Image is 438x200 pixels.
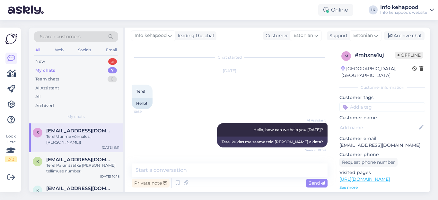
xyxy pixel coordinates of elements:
span: Seen ✓ 10:59 [302,148,326,153]
span: Offline [395,52,423,59]
div: Socials [77,46,92,54]
span: ksaarkopli@gmail.com [46,157,113,162]
div: New [35,58,45,65]
span: Send [309,180,325,186]
span: Estonian [353,32,373,39]
span: m [345,54,348,58]
a: Info kehapoodInfo kehapood's website [380,5,434,15]
div: All [34,46,41,54]
div: leading the chat [175,32,215,39]
span: s [37,130,39,135]
div: Info kehapood [380,5,427,10]
span: Tere! [136,89,145,94]
div: Team chats [35,76,59,82]
div: Online [318,4,353,16]
div: All [35,94,41,100]
input: Add name [340,124,418,131]
div: 2 / 3 [5,156,17,162]
p: Customer tags [339,94,425,101]
span: 10:59 [134,109,158,114]
div: Email [105,46,118,54]
div: Tere! Uurime võimalusi, [PERSON_NAME]! [46,134,119,145]
div: Archived [35,103,54,109]
p: [EMAIL_ADDRESS][DOMAIN_NAME] [339,142,425,149]
div: 0 [108,76,117,82]
span: k [36,159,39,164]
div: [DATE] 11:11 [102,145,119,150]
div: Support [327,32,348,39]
span: Search customers [40,33,81,40]
div: Tere, kuidas me saame teid [PERSON_NAME] aidata? [217,137,328,147]
p: Customer phone [339,151,425,158]
input: Add a tag [339,102,425,112]
span: sirlipolts@gmail.com [46,128,113,134]
div: My chats [35,67,55,74]
div: 3 [108,58,117,65]
div: Tere! Palun saatke [PERSON_NAME] tellimuse number. [46,162,119,174]
div: IK [369,5,378,14]
span: AI Assistant [302,118,326,123]
div: Look Here [5,133,17,162]
span: Info kehapood [135,32,167,39]
span: katlinlindmae@gmail.com [46,186,113,191]
div: [GEOGRAPHIC_DATA], [GEOGRAPHIC_DATA] [341,65,412,79]
div: 7 [108,67,117,74]
div: Info kehapood's website [380,10,427,15]
div: Archive chat [384,31,425,40]
div: Customer information [339,85,425,90]
div: Private note [132,179,170,188]
span: My chats [67,114,85,120]
div: Hello! [132,98,153,109]
span: Hello, how can we help you [DATE]? [253,127,323,132]
p: Customer name [339,114,425,121]
p: Visited pages [339,169,425,176]
div: [DATE] 10:18 [100,174,119,179]
span: Estonian [293,32,313,39]
div: Customer [263,32,288,39]
div: Chat started [132,54,328,60]
p: Customer email [339,135,425,142]
div: AI Assistant [35,85,59,91]
div: [DATE] [132,68,328,74]
div: Request phone number [339,158,398,167]
img: Askly Logo [5,33,17,45]
span: k [36,188,39,193]
div: # mhxne1uj [355,51,395,59]
p: See more ... [339,185,425,190]
a: [URL][DOMAIN_NAME] [339,176,390,182]
div: Web [54,46,65,54]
